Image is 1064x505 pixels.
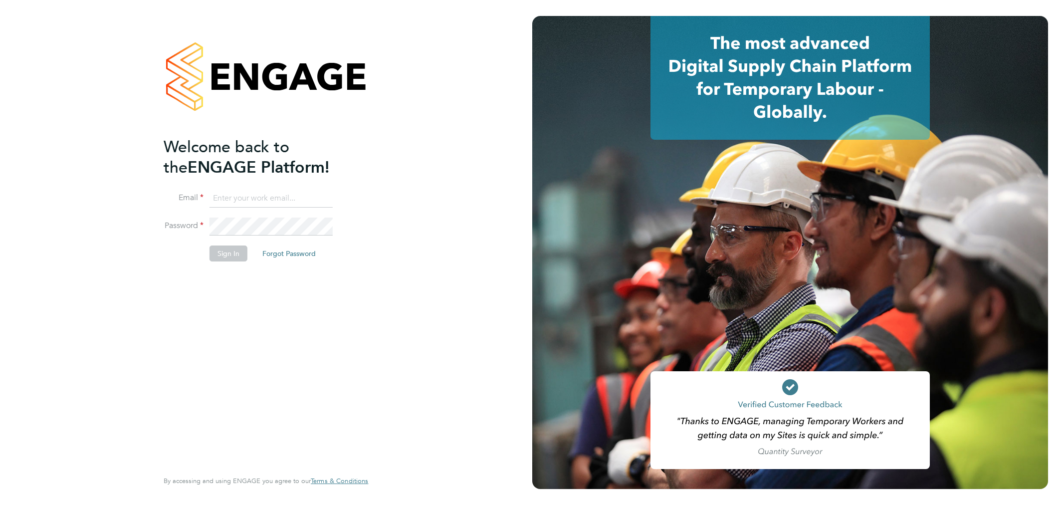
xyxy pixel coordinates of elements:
[164,137,358,178] h2: ENGAGE Platform!
[210,190,333,208] input: Enter your work email...
[210,246,247,261] button: Sign In
[311,477,368,485] span: Terms & Conditions
[164,193,204,203] label: Email
[164,221,204,231] label: Password
[254,246,324,261] button: Forgot Password
[164,477,368,485] span: By accessing and using ENGAGE you agree to our
[164,137,289,177] span: Welcome back to the
[311,477,368,485] a: Terms & Conditions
